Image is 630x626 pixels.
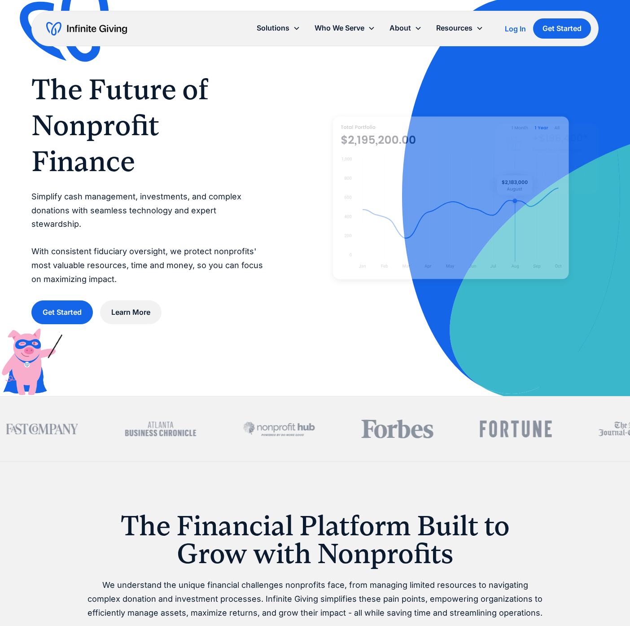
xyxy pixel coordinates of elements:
a: Get Started [533,18,591,39]
div: Who We Serve [307,18,382,38]
div: About [389,22,411,34]
div: Log In [505,25,526,32]
div: Solutions [249,18,307,38]
div: Resources [429,18,490,38]
div: Resources [436,22,472,34]
h1: The Future of Nonprofit Finance [31,71,267,179]
div: Who We Serve [315,22,364,34]
h1: The Financial Platform Built to Grow with Nonprofits [85,512,545,568]
a: home [46,22,127,36]
div: About [382,18,429,38]
p: Simplify cash management, investments, and complex donations with seamless technology and expert ... [31,190,267,286]
a: Get Started [31,300,93,324]
a: Log In [505,23,526,34]
p: We understand the unique financial challenges nonprofits face, from managing limited resources to... [85,578,545,620]
a: Learn More [100,300,162,324]
div: Solutions [257,22,289,34]
img: nonprofit donation platform [333,116,569,279]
